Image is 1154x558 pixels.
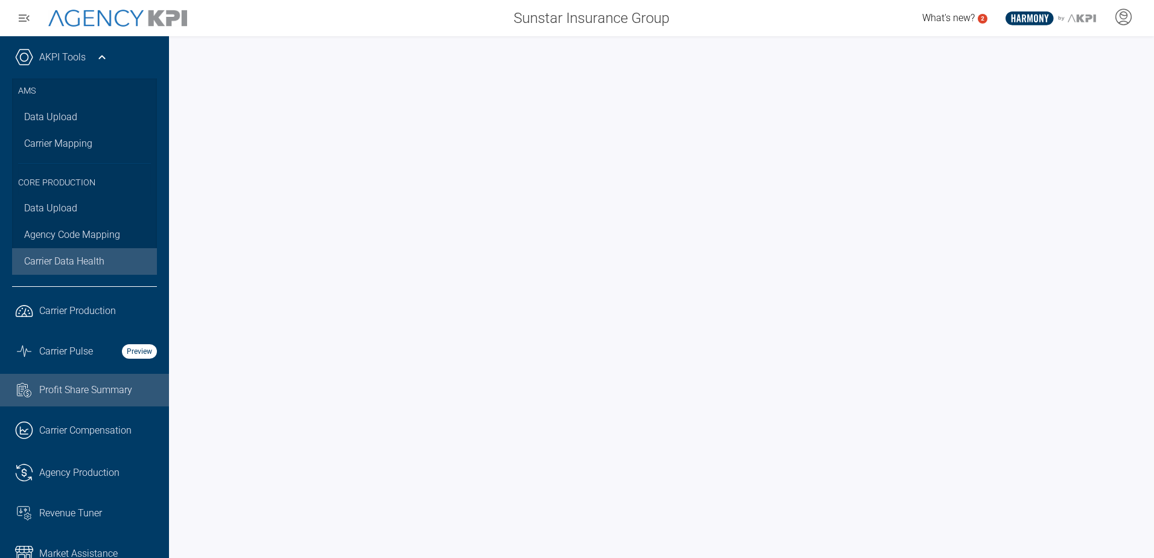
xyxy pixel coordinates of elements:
span: Carrier Data Health [24,254,104,269]
h3: AMS [18,79,151,104]
a: AKPI Tools [39,50,86,65]
a: Carrier Data Health [12,248,157,275]
img: AgencyKPI [48,10,187,27]
span: Carrier Pulse [39,344,93,359]
strong: Preview [122,344,157,359]
a: Carrier Mapping [12,130,157,157]
span: Carrier Production [39,304,116,318]
h3: Core Production [18,163,151,196]
a: Agency Code Mapping [12,222,157,248]
span: Profit Share Summary [39,383,132,397]
a: Data Upload [12,195,157,222]
span: What's new? [922,12,975,24]
span: Carrier Compensation [39,423,132,438]
a: 2 [978,14,987,24]
span: Revenue Tuner [39,506,102,521]
a: Data Upload [12,104,157,130]
span: Agency Production [39,466,120,480]
span: Sunstar Insurance Group [514,7,669,29]
text: 2 [981,15,984,22]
